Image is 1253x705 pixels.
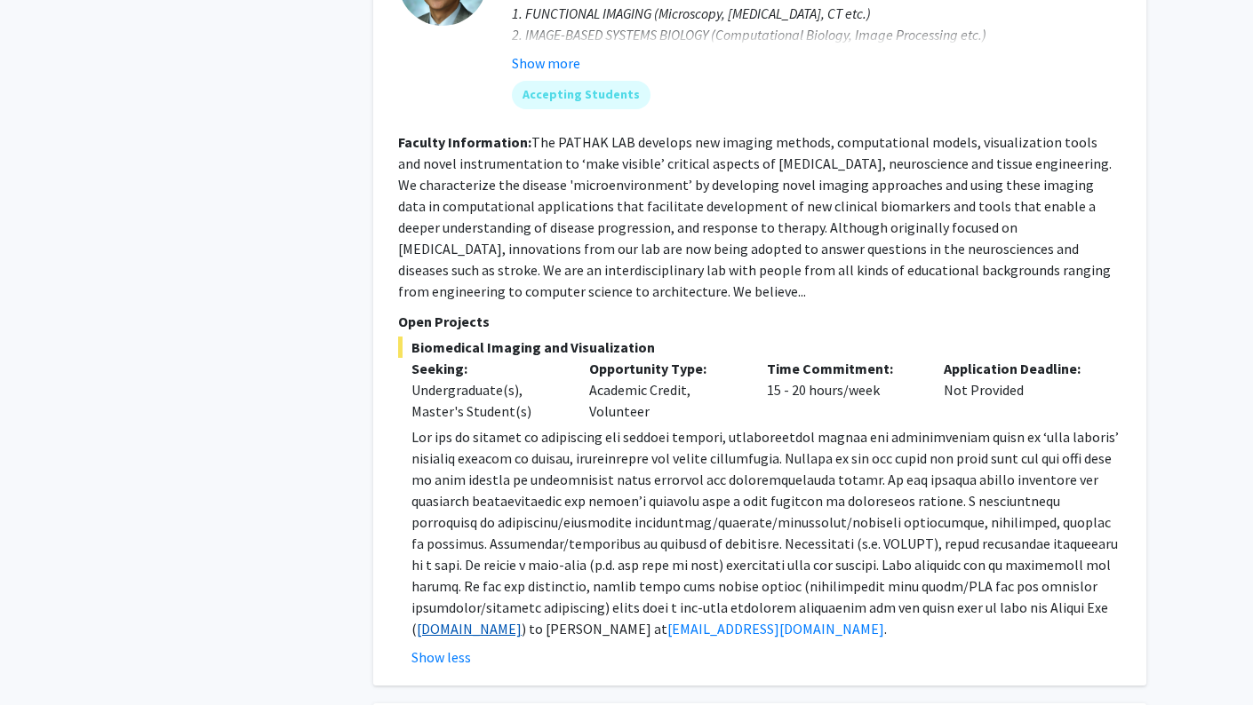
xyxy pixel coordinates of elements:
[576,358,754,422] div: Academic Credit, Volunteer
[411,646,471,668] button: Show less
[767,358,918,379] p: Time Commitment:
[522,620,667,638] span: ) to [PERSON_NAME] at
[589,358,740,379] p: Opportunity Type:
[512,81,650,109] mat-chip: Accepting Students
[754,358,931,422] div: 15 - 20 hours/week
[411,428,1119,638] span: Lor ips do sitamet co adipiscing eli seddoei tempori, utlaboreetdol magnaa eni adminimveniam quis...
[411,358,563,379] p: Seeking:
[398,133,1112,300] fg-read-more: The PATHAK LAB develops new imaging methods, computational models, visualization tools and novel ...
[944,358,1095,379] p: Application Deadline:
[398,133,531,151] b: Faculty Information:
[411,379,563,422] div: Undergraduate(s), Master's Student(s)
[884,620,887,638] span: .
[417,620,522,638] a: [DOMAIN_NAME]
[398,337,1121,358] span: Biomedical Imaging and Visualization
[667,620,884,638] a: [EMAIL_ADDRESS][DOMAIN_NAME]
[13,625,76,692] iframe: Chat
[930,358,1108,422] div: Not Provided
[398,311,1121,332] p: Open Projects
[512,52,580,74] button: Show more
